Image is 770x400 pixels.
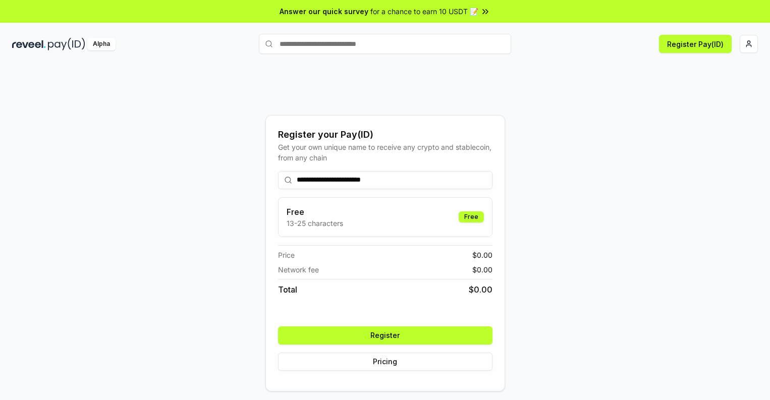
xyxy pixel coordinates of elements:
[287,218,343,228] p: 13-25 characters
[280,6,368,17] span: Answer our quick survey
[278,128,492,142] div: Register your Pay(ID)
[12,38,46,50] img: reveel_dark
[278,353,492,371] button: Pricing
[278,283,297,296] span: Total
[278,326,492,345] button: Register
[278,250,295,260] span: Price
[459,211,484,222] div: Free
[469,283,492,296] span: $ 0.00
[370,6,478,17] span: for a chance to earn 10 USDT 📝
[472,264,492,275] span: $ 0.00
[278,142,492,163] div: Get your own unique name to receive any crypto and stablecoin, from any chain
[659,35,732,53] button: Register Pay(ID)
[287,206,343,218] h3: Free
[48,38,85,50] img: pay_id
[87,38,116,50] div: Alpha
[278,264,319,275] span: Network fee
[472,250,492,260] span: $ 0.00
